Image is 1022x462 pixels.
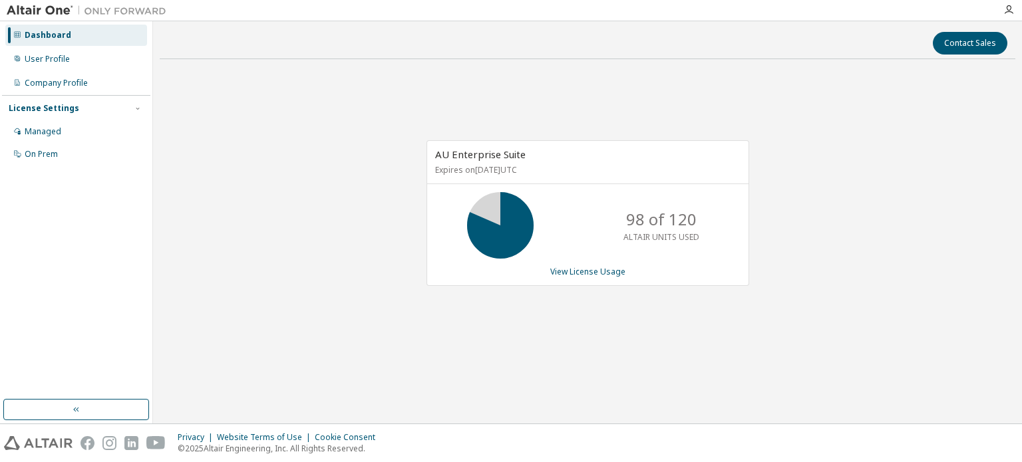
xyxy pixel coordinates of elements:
[25,149,58,160] div: On Prem
[7,4,173,17] img: Altair One
[25,78,88,88] div: Company Profile
[550,266,625,277] a: View License Usage
[124,436,138,450] img: linkedin.svg
[81,436,94,450] img: facebook.svg
[9,103,79,114] div: License Settings
[178,432,217,443] div: Privacy
[146,436,166,450] img: youtube.svg
[25,126,61,137] div: Managed
[435,148,526,161] span: AU Enterprise Suite
[25,54,70,64] div: User Profile
[933,32,1007,55] button: Contact Sales
[4,436,73,450] img: altair_logo.svg
[178,443,383,454] p: © 2025 Altair Engineering, Inc. All Rights Reserved.
[217,432,315,443] div: Website Terms of Use
[435,164,737,175] p: Expires on [DATE] UTC
[102,436,116,450] img: instagram.svg
[315,432,383,443] div: Cookie Consent
[626,208,697,231] p: 98 of 120
[25,30,71,41] div: Dashboard
[623,231,699,243] p: ALTAIR UNITS USED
